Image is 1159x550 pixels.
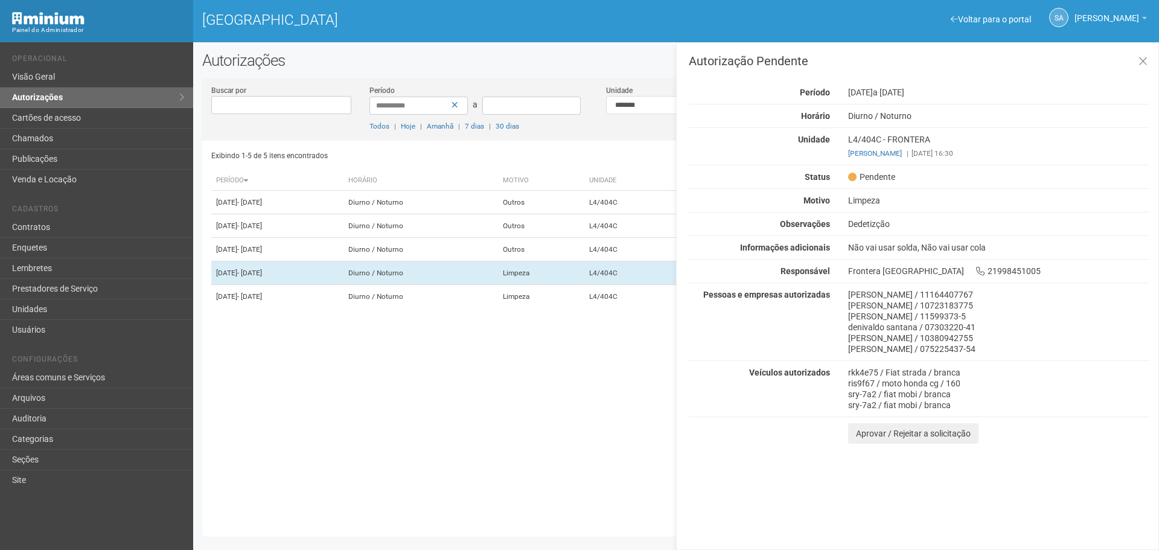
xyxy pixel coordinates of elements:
[848,344,1149,354] div: [PERSON_NAME] / 075225437-54
[498,261,584,285] td: Limpeza
[211,147,673,165] div: Exibindo 1-5 de 5 itens encontrados
[12,54,184,67] li: Operacional
[237,222,262,230] span: - [DATE]
[839,219,1158,229] div: Dedetizção
[211,261,343,285] td: [DATE]
[401,122,415,130] a: Hoje
[675,261,783,285] td: FRONTERA
[740,243,830,252] strong: Informações adicionais
[781,266,830,276] strong: Responsável
[839,195,1158,206] div: Limpeza
[465,122,484,130] a: 7 dias
[848,423,979,444] button: Aprovar / Rejeitar a solicitação
[584,261,675,285] td: L4/404C
[675,214,783,238] td: FRONTERA
[873,88,904,97] span: a [DATE]
[343,261,497,285] td: Diurno / Noturno
[211,171,343,191] th: Período
[839,110,1158,121] div: Diurno / Noturno
[420,122,422,130] span: |
[584,238,675,261] td: L4/404C
[675,285,783,309] td: FRONTERA
[237,245,262,254] span: - [DATE]
[343,214,497,238] td: Diurno / Noturno
[498,238,584,261] td: Outros
[839,242,1158,253] div: Não vai usar solda, Não vai usar cola
[848,333,1149,344] div: [PERSON_NAME] / 10380942755
[805,172,830,182] strong: Status
[780,219,830,229] strong: Observações
[458,122,460,130] span: |
[237,292,262,301] span: - [DATE]
[848,311,1149,322] div: [PERSON_NAME] / 11599373-5
[803,196,830,205] strong: Motivo
[749,368,830,377] strong: Veículos autorizados
[211,238,343,261] td: [DATE]
[237,269,262,277] span: - [DATE]
[202,12,667,28] h1: [GEOGRAPHIC_DATA]
[689,55,1149,67] h3: Autorização Pendente
[848,149,902,158] a: [PERSON_NAME]
[12,12,85,25] img: Minium
[848,378,1149,389] div: ris9f67 / moto honda cg / 160
[848,148,1149,159] div: [DATE] 16:30
[343,171,497,191] th: Horário
[675,191,783,214] td: FRONTERA
[907,149,908,158] span: |
[839,266,1158,277] div: Frontera [GEOGRAPHIC_DATA] 21998451005
[675,238,783,261] td: FRONTERA
[703,290,830,299] strong: Pessoas e empresas autorizadas
[848,289,1149,300] div: [PERSON_NAME] / 11164407767
[848,300,1149,311] div: [PERSON_NAME] / 10723183775
[801,111,830,121] strong: Horário
[343,191,497,214] td: Diurno / Noturno
[343,238,497,261] td: Diurno / Noturno
[848,171,895,182] span: Pendente
[848,400,1149,411] div: sry-7a2 / fiat mobi / branca
[848,367,1149,378] div: rkk4e75 / Fiat strada / branca
[237,198,262,206] span: - [DATE]
[951,14,1031,24] a: Voltar para o portal
[343,285,497,309] td: Diurno / Noturno
[848,322,1149,333] div: denivaldo santana / 07303220-41
[606,85,633,96] label: Unidade
[498,191,584,214] td: Outros
[839,134,1158,159] div: L4/404C - FRONTERA
[369,122,389,130] a: Todos
[427,122,453,130] a: Amanhã
[211,285,343,309] td: [DATE]
[584,171,675,191] th: Unidade
[498,214,584,238] td: Outros
[1074,15,1147,25] a: [PERSON_NAME]
[489,122,491,130] span: |
[800,88,830,97] strong: Período
[202,51,1150,69] h2: Autorizações
[1049,8,1068,27] a: SA
[498,285,584,309] td: Limpeza
[584,285,675,309] td: L4/404C
[369,85,395,96] label: Período
[496,122,519,130] a: 30 dias
[584,191,675,214] td: L4/404C
[394,122,396,130] span: |
[839,87,1158,98] div: [DATE]
[211,191,343,214] td: [DATE]
[848,389,1149,400] div: sry-7a2 / fiat mobi / branca
[12,25,184,36] div: Painel do Administrador
[12,355,184,368] li: Configurações
[211,85,246,96] label: Buscar por
[211,214,343,238] td: [DATE]
[473,100,477,109] span: a
[584,214,675,238] td: L4/404C
[12,205,184,217] li: Cadastros
[675,171,783,191] th: Empresa
[1074,2,1139,23] span: Silvio Anjos
[798,135,830,144] strong: Unidade
[498,171,584,191] th: Motivo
